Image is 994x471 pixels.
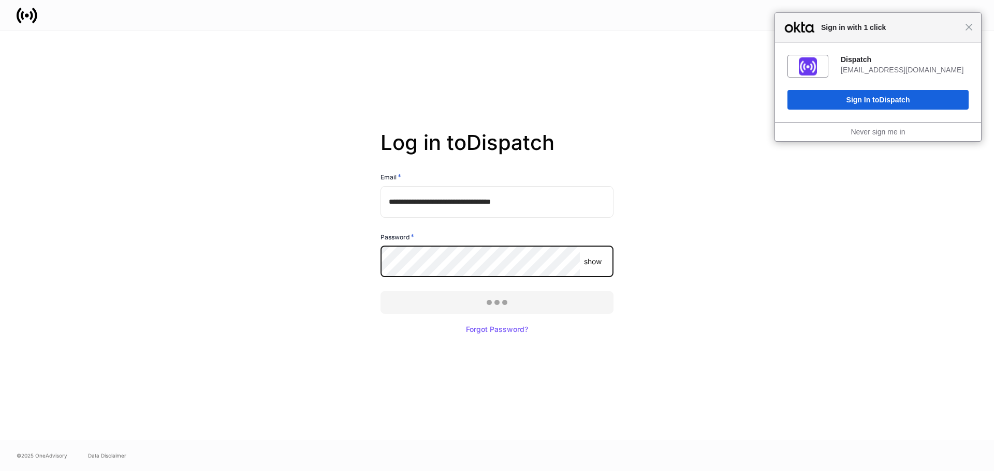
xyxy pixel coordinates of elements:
img: fs01jxrofoggULhDH358 [799,57,817,75]
span: Close [965,23,973,31]
div: [EMAIL_ADDRESS][DOMAIN_NAME] [841,65,969,74]
span: Dispatch [879,96,910,104]
span: Sign in with 1 click [816,21,965,34]
a: Never sign me in [851,128,905,136]
div: Dispatch [841,55,969,64]
button: Sign In toDispatch [787,90,969,110]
